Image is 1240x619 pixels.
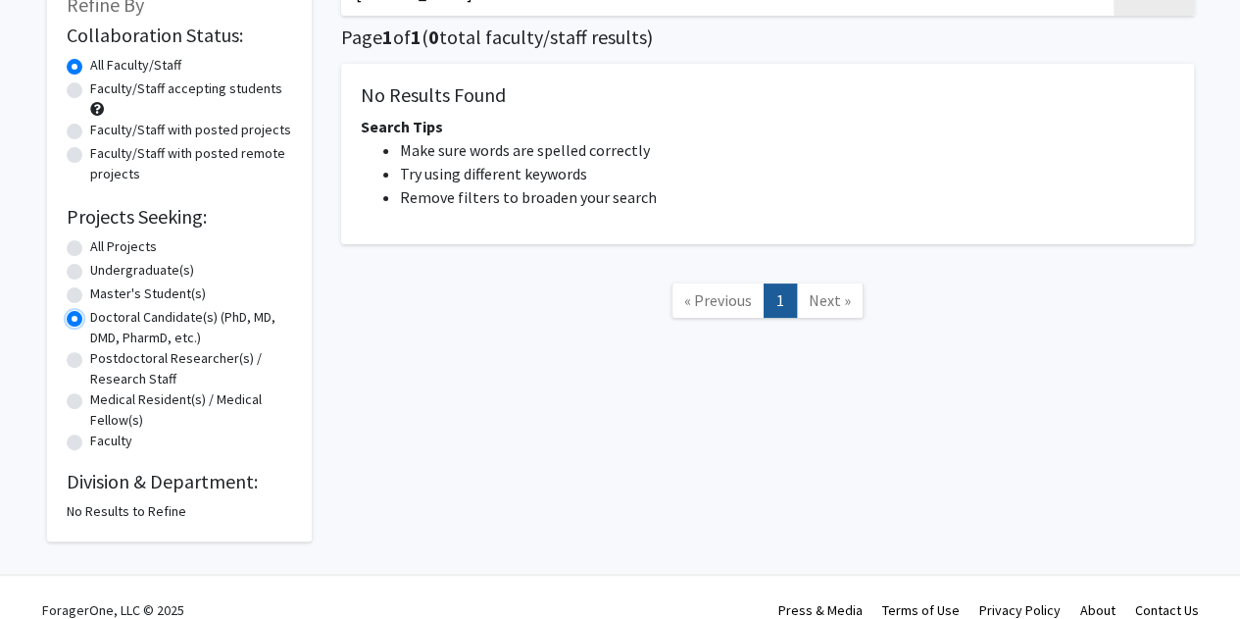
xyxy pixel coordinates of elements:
label: Master's Student(s) [90,284,206,304]
h2: Division & Department: [67,470,292,493]
li: Try using different keywords [400,162,1174,185]
label: Undergraduate(s) [90,260,194,281]
label: All Faculty/Staff [90,55,181,76]
label: Medical Resident(s) / Medical Fellow(s) [90,389,292,431]
li: Make sure words are spelled correctly [400,138,1174,162]
h2: Projects Seeking: [67,205,292,229]
a: Next Page [796,284,864,318]
h1: Page of ( total faculty/staff results) [341,26,1194,49]
nav: Page navigation [341,264,1194,343]
a: Press & Media [778,601,863,619]
li: Remove filters to broaden your search [400,185,1174,209]
label: Postdoctoral Researcher(s) / Research Staff [90,348,292,389]
div: No Results to Refine [67,501,292,522]
a: Previous Page [671,284,765,318]
iframe: Chat [15,531,83,604]
label: Faculty/Staff with posted remote projects [90,143,292,184]
span: 1 [382,25,393,49]
span: Next » [809,290,851,310]
span: 1 [411,25,422,49]
a: Terms of Use [882,601,960,619]
span: « Previous [684,290,752,310]
span: Search Tips [361,117,443,136]
label: Faculty [90,431,132,451]
label: Faculty/Staff with posted projects [90,120,291,140]
label: Doctoral Candidate(s) (PhD, MD, DMD, PharmD, etc.) [90,307,292,348]
a: About [1080,601,1116,619]
a: Privacy Policy [979,601,1061,619]
h5: No Results Found [361,83,1174,107]
a: Contact Us [1135,601,1199,619]
h2: Collaboration Status: [67,24,292,47]
label: All Projects [90,236,157,257]
label: Faculty/Staff accepting students [90,78,282,99]
a: 1 [764,284,797,318]
span: 0 [428,25,439,49]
